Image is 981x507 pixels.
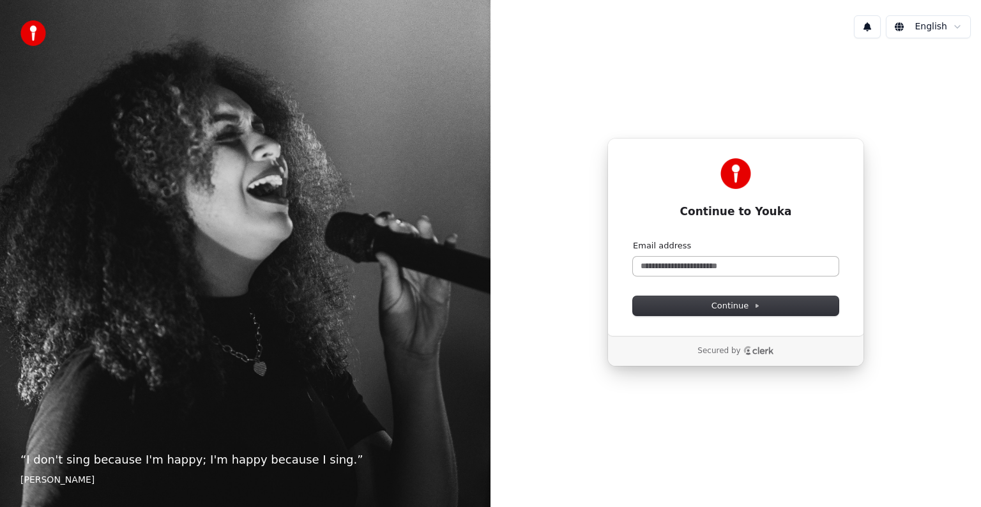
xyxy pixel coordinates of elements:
[633,296,839,315] button: Continue
[711,300,760,312] span: Continue
[20,451,470,469] p: “ I don't sing because I'm happy; I'm happy because I sing. ”
[20,474,470,487] footer: [PERSON_NAME]
[720,158,751,189] img: Youka
[743,346,774,355] a: Clerk logo
[20,20,46,46] img: youka
[633,240,691,252] label: Email address
[697,346,740,356] p: Secured by
[633,204,839,220] h1: Continue to Youka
